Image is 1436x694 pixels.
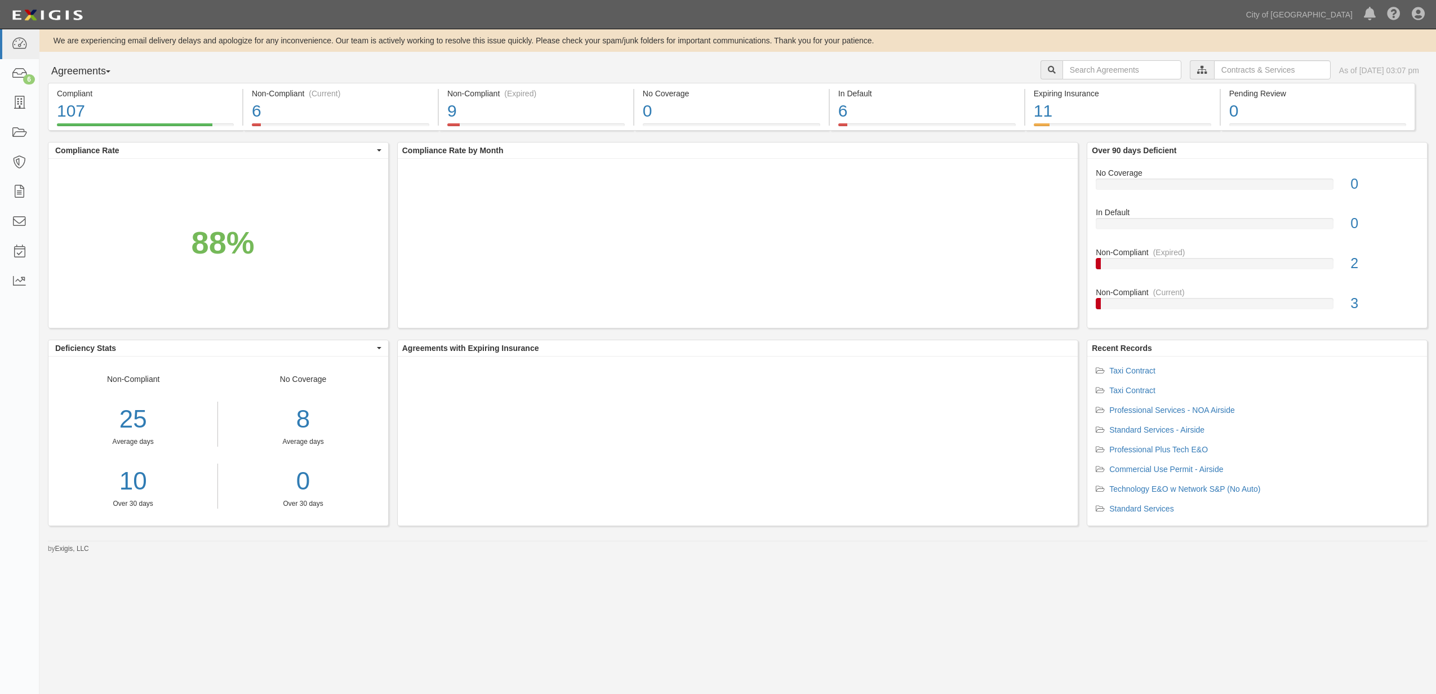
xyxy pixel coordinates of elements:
[1221,123,1415,132] a: Pending Review0
[838,88,1016,99] div: In Default
[1339,65,1419,76] div: As of [DATE] 03:07 pm
[48,499,217,509] div: Over 30 days
[1342,253,1427,274] div: 2
[838,99,1016,123] div: 6
[447,88,625,99] div: Non-Compliant (Expired)
[1153,287,1185,298] div: (Current)
[48,437,217,447] div: Average days
[252,88,429,99] div: Non-Compliant (Current)
[447,99,625,123] div: 9
[1109,504,1173,513] a: Standard Services
[48,123,242,132] a: Compliant107
[226,464,379,499] a: 0
[1342,174,1427,194] div: 0
[1096,287,1419,318] a: Non-Compliant(Current)3
[57,99,234,123] div: 107
[57,88,234,99] div: Compliant
[48,373,218,509] div: Non-Compliant
[643,99,820,123] div: 0
[1025,123,1220,132] a: Expiring Insurance11
[191,220,254,265] div: 88%
[643,88,820,99] div: No Coverage
[1342,213,1427,234] div: 0
[1109,386,1155,395] a: Taxi Contract
[1153,247,1185,258] div: (Expired)
[1087,247,1427,258] div: Non-Compliant
[48,464,217,499] a: 10
[48,340,388,356] button: Deficiency Stats
[439,123,633,132] a: Non-Compliant(Expired)9
[218,373,388,509] div: No Coverage
[1109,406,1235,415] a: Professional Services - NOA Airside
[55,545,89,553] a: Exigis, LLC
[48,544,89,554] small: by
[1087,287,1427,298] div: Non-Compliant
[1229,88,1406,99] div: Pending Review
[402,146,504,155] b: Compliance Rate by Month
[1096,207,1419,247] a: In Default0
[1241,3,1358,26] a: City of [GEOGRAPHIC_DATA]
[1109,366,1155,375] a: Taxi Contract
[309,88,340,99] div: (Current)
[226,437,379,447] div: Average days
[1109,445,1208,454] a: Professional Plus Tech E&O
[634,123,829,132] a: No Coverage0
[1096,247,1419,287] a: Non-Compliant(Expired)2
[55,342,374,354] span: Deficiency Stats
[402,344,539,353] b: Agreements with Expiring Insurance
[226,402,379,437] div: 8
[1087,167,1427,179] div: No Coverage
[55,145,374,156] span: Compliance Rate
[1109,465,1223,474] a: Commercial Use Permit - Airside
[8,5,86,25] img: logo-5460c22ac91f19d4615b14bd174203de0afe785f0fc80cf4dbbc73dc1793850b.png
[1109,484,1260,493] a: Technology E&O w Network S&P (No Auto)
[1096,167,1419,207] a: No Coverage0
[23,74,35,84] div: 6
[252,99,429,123] div: 6
[1034,88,1211,99] div: Expiring Insurance
[830,123,1024,132] a: In Default6
[226,499,379,509] div: Over 30 days
[1214,60,1331,79] input: Contracts & Services
[1342,293,1427,314] div: 3
[1387,8,1401,21] i: Help Center - Complianz
[1034,99,1211,123] div: 11
[243,123,438,132] a: Non-Compliant(Current)6
[1229,99,1406,123] div: 0
[1092,146,1176,155] b: Over 90 days Deficient
[1087,207,1427,218] div: In Default
[1092,344,1152,353] b: Recent Records
[1062,60,1181,79] input: Search Agreements
[48,402,217,437] div: 25
[39,35,1436,46] div: We are experiencing email delivery delays and apologize for any inconvenience. Our team is active...
[48,143,388,158] button: Compliance Rate
[1109,425,1204,434] a: Standard Services - Airside
[504,88,536,99] div: (Expired)
[48,60,132,83] button: Agreements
